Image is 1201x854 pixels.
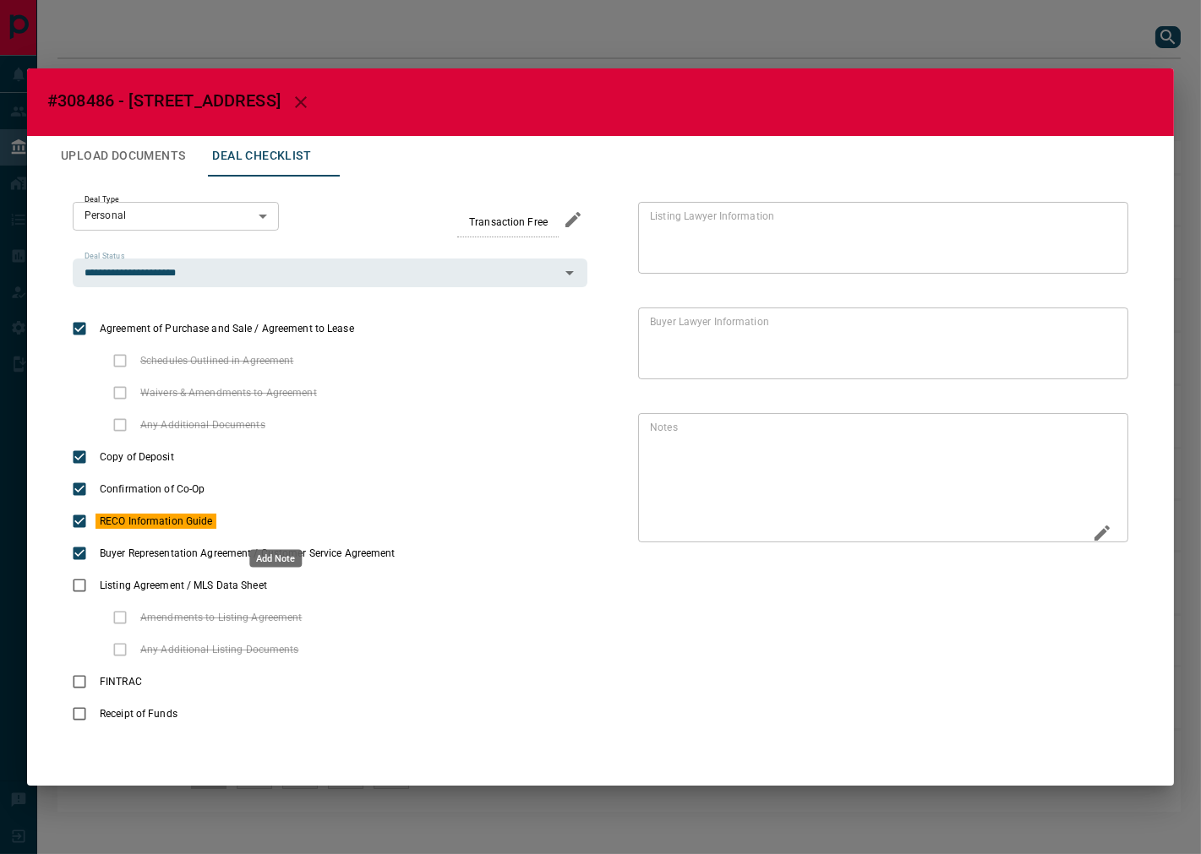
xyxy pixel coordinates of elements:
label: Deal Type [85,194,119,205]
button: Edit [1088,519,1116,552]
textarea: text field [650,314,1110,372]
button: edit [559,205,587,234]
div: Personal [73,202,279,231]
button: Deal Checklist [199,136,325,177]
span: Copy of Deposit [96,449,178,465]
button: Upload Documents [47,136,199,177]
label: Deal Status [85,251,124,262]
span: RECO Information Guide [96,514,216,529]
textarea: text field [650,420,1081,535]
span: Any Additional Documents [136,417,270,432]
span: Buyer Representation Agreement / Customer Service Agreement [96,546,400,561]
span: Schedules Outlined in Agreement [136,353,298,368]
button: Open [558,261,581,285]
div: Add Note [249,550,302,568]
textarea: text field [650,209,1110,266]
span: FINTRAC [96,674,146,689]
span: Any Additional Listing Documents [136,642,303,657]
span: Agreement of Purchase and Sale / Agreement to Lease [96,321,358,336]
span: Waivers & Amendments to Agreement [136,385,321,400]
span: Listing Agreement / MLS Data Sheet [96,578,271,593]
span: #308486 - [STREET_ADDRESS] [47,90,281,111]
span: Amendments to Listing Agreement [136,610,307,625]
span: Confirmation of Co-Op [96,481,209,497]
span: Receipt of Funds [96,706,182,721]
